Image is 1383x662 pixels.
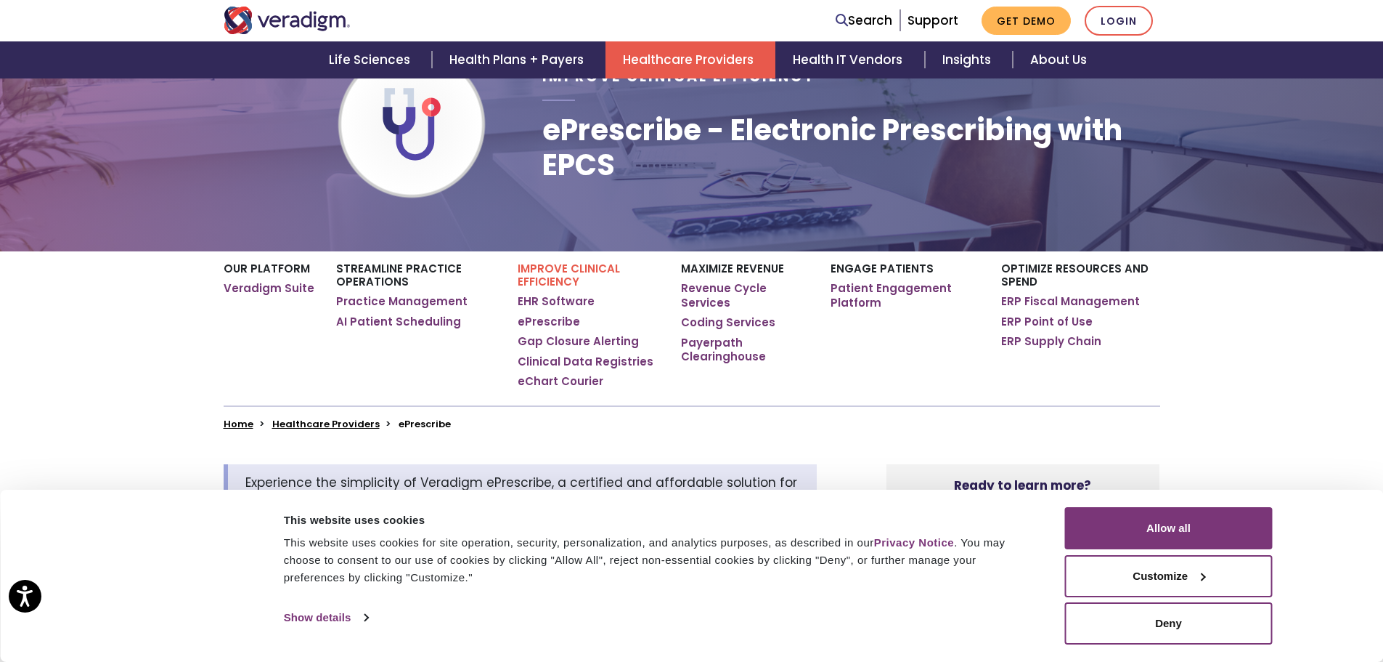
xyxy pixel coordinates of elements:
[1065,602,1273,645] button: Deny
[681,336,808,364] a: Payerpath Clearinghouse
[954,477,1091,494] strong: Ready to learn more?
[284,534,1032,586] div: This website uses cookies for site operation, security, personalization, and analytics purposes, ...
[542,113,1159,182] h1: ePrescribe - Electronic Prescribing with EPCS
[336,294,468,309] a: Practice Management
[681,281,808,310] a: Revenue Cycle Services
[1085,6,1153,36] a: Login
[518,315,580,329] a: ePrescribe
[925,41,1013,78] a: Insights
[605,41,775,78] a: Healthcare Providers
[432,41,605,78] a: Health Plans + Payers
[874,536,954,549] a: Privacy Notice
[1001,315,1093,329] a: ERP Point of Use
[1013,41,1104,78] a: About Us
[245,474,797,570] span: Experience the simplicity of Veradigm ePrescribe, a certified and affordable solution for all you...
[518,294,595,309] a: EHR Software
[831,281,979,310] a: Patient Engagement Platform
[224,7,351,34] img: Veradigm logo
[775,41,924,78] a: Health IT Vendors
[1001,334,1101,349] a: ERP Supply Chain
[518,355,653,369] a: Clinical Data Registries
[518,374,603,389] a: eChart Courier
[836,11,892,31] a: Search
[681,315,775,330] a: Coding Services
[518,334,639,349] a: Gap Closure Alerting
[336,315,461,329] a: AI Patient Scheduling
[1001,294,1140,309] a: ERP Fiscal Management
[284,607,368,629] a: Show details
[907,12,958,29] a: Support
[272,417,380,431] a: Healthcare Providers
[224,417,253,431] a: Home
[1065,507,1273,549] button: Allow all
[982,7,1071,35] a: Get Demo
[224,281,314,296] a: Veradigm Suite
[284,512,1032,529] div: This website uses cookies
[311,41,432,78] a: Life Sciences
[1065,555,1273,597] button: Customize
[542,67,815,86] span: Improve Clinical Efficiency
